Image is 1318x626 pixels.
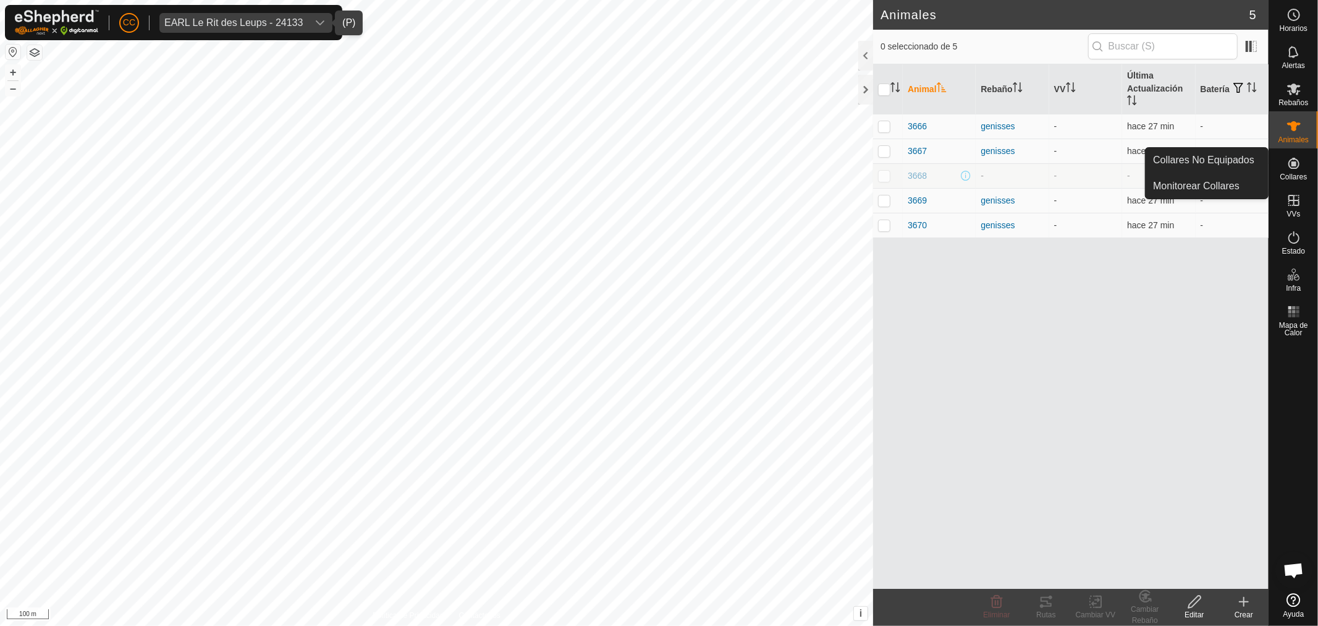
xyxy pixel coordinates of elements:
span: i [860,608,862,619]
span: 3669 [908,194,927,207]
td: - [1196,114,1269,139]
div: - [981,169,1044,182]
a: Política de Privacidad [373,610,444,621]
div: dropdown trigger [308,13,332,33]
app-display-virtual-paddock-transition: - [1054,146,1057,156]
button: i [854,607,868,620]
div: genisses [981,145,1044,158]
span: 0 seleccionado de 5 [881,40,1088,53]
button: + [6,65,20,80]
div: Editar [1170,609,1219,620]
span: EARL Le Rit des Leups - 24133 [159,13,308,33]
a: Ayuda [1269,588,1318,623]
a: Monitorear Collares [1146,174,1268,199]
div: Crear [1219,609,1269,620]
span: - [1127,171,1130,181]
input: Buscar (S) [1088,33,1238,59]
td: - [1196,213,1269,238]
button: – [6,81,20,96]
span: Estado [1282,247,1305,255]
th: Última Actualización [1122,64,1195,114]
td: - [1196,188,1269,213]
span: Horarios [1280,25,1307,32]
p-sorticon: Activar para ordenar [1013,84,1023,94]
button: Capas del Mapa [27,45,42,60]
span: 11 sept 2025, 10:36 [1127,220,1174,230]
div: Cambiar VV [1071,609,1120,620]
app-display-virtual-paddock-transition: - [1054,171,1057,181]
span: Rebaños [1278,99,1308,106]
p-sorticon: Activar para ordenar [1066,84,1076,94]
div: genisses [981,194,1044,207]
p-sorticon: Activar para ordenar [937,84,947,94]
th: VV [1049,64,1122,114]
p-sorticon: Activar para ordenar [1247,84,1257,94]
button: Restablecer Mapa [6,45,20,59]
div: Cambiar Rebaño [1120,604,1170,626]
app-display-virtual-paddock-transition: - [1054,121,1057,131]
span: Animales [1278,136,1309,144]
div: Rutas [1021,609,1071,620]
a: Collares No Equipados [1146,148,1268,173]
span: Collares [1280,173,1307,181]
div: Chat abierto [1275,552,1312,589]
span: 5 [1249,6,1256,24]
span: Infra [1286,285,1301,292]
h2: Animales [881,7,1249,22]
span: 11 sept 2025, 10:36 [1127,146,1174,156]
app-display-virtual-paddock-transition: - [1054,220,1057,230]
span: Mapa de Calor [1272,322,1315,337]
span: 11 sept 2025, 10:36 [1127,121,1174,131]
th: Animal [903,64,976,114]
span: 3667 [908,145,927,158]
p-sorticon: Activar para ordenar [1127,97,1137,107]
span: Eliminar [983,611,1010,619]
th: Rebaño [976,64,1049,114]
img: Logo Gallagher [15,10,99,35]
p-sorticon: Activar para ordenar [890,84,900,94]
span: 11 sept 2025, 10:36 [1127,195,1174,205]
div: genisses [981,219,1044,232]
div: EARL Le Rit des Leups - 24133 [164,18,303,28]
span: VVs [1286,210,1300,218]
a: Contáctenos [459,610,501,621]
span: CC [123,16,135,29]
th: Batería [1196,64,1269,114]
span: Ayuda [1283,611,1304,618]
span: 3670 [908,219,927,232]
span: Monitorear Collares [1153,179,1240,194]
span: Collares No Equipados [1153,153,1254,168]
span: Alertas [1282,62,1305,69]
span: 3666 [908,120,927,133]
span: 3668 [908,169,927,182]
td: - [1196,139,1269,163]
div: genisses [981,120,1044,133]
app-display-virtual-paddock-transition: - [1054,195,1057,205]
